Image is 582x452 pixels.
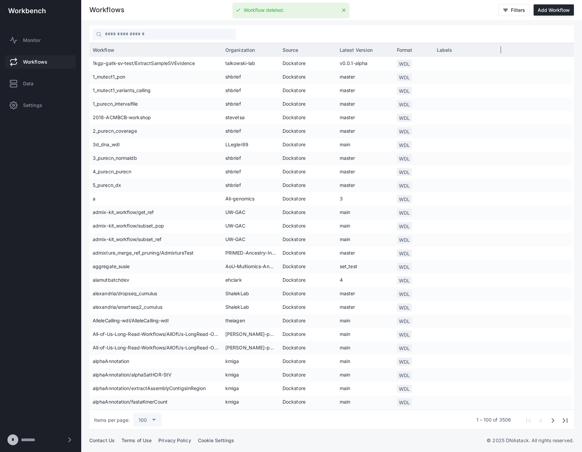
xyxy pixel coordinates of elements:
[340,382,390,395] span: main
[225,314,276,328] span: theiagen
[397,249,412,257] span: WDL
[93,47,114,53] span: Workflow
[93,246,219,260] span: admixture_merge_ref_pruning/AdmixtureTest
[283,233,333,246] span: Dockstore
[225,246,276,260] span: PRIMED-Ancestry-Inference
[397,276,412,284] span: WDL
[225,233,276,246] span: UW-GAC
[283,301,333,314] span: Dockstore
[93,341,219,355] span: All-of-Us-Long-Read-Workflows/AllOfUs-LongRead-ONT-VariantCalling
[93,98,219,111] span: 1_purecn_intervalfile
[93,274,219,287] span: alamutbatchdev
[397,181,412,190] span: WDL
[283,138,333,152] span: Dockstore
[340,328,390,341] span: main
[23,59,47,65] span: Workflows
[225,219,276,233] span: UW-GAC
[225,98,276,111] span: shbrief
[340,395,390,409] span: main
[283,314,333,328] span: Dockstore
[283,246,333,260] span: Dockstore
[340,84,390,98] span: master
[397,73,412,81] span: WDL
[397,195,412,203] span: WDL
[397,209,412,217] span: WDL
[225,138,276,152] span: LLegler89
[225,409,276,423] span: kmiga
[93,206,219,219] span: admix-kit_workflow/get_ref
[23,37,41,44] span: Monitor
[283,395,333,409] span: Dockstore
[93,395,219,409] span: alphaAnnotation/fastaKmerCount
[340,287,390,301] span: master
[340,152,390,165] span: master
[225,152,276,165] span: shbrief
[225,301,276,314] span: ShalekLab
[93,314,219,328] span: AlleleCalling-wdl/AlleleCalling-wdl
[340,125,390,138] span: master
[397,385,412,393] span: WDL
[340,341,390,355] span: main
[283,328,333,341] span: Dockstore
[340,368,390,382] span: main
[225,179,276,192] span: shbrief
[283,287,333,301] span: Dockstore
[93,368,219,382] span: alphaAnnotation/alphaSatHOR-StV
[397,344,412,352] span: WDL
[340,260,390,274] span: set_test
[283,152,333,165] span: Dockstore
[340,98,390,111] span: master
[397,127,412,135] span: WDL
[158,437,191,443] a: Privacy Policy
[283,47,298,53] span: Source
[397,290,412,298] span: WDL
[397,222,412,230] span: WDL
[93,287,219,301] span: alexandria/dropseq_cumulus
[225,57,276,70] span: talkowski-lab
[283,111,333,125] span: Dockstore
[340,47,373,53] span: Latest Version
[340,301,390,314] span: master
[397,100,412,108] span: WDL
[93,152,219,165] span: 3_purecn_normaldb
[340,409,390,423] span: main
[93,84,219,98] span: 1_mutect1_variants_calling
[121,437,152,443] a: Terms of Use
[340,138,390,152] span: main
[397,141,412,149] span: WDL
[93,192,219,206] span: a
[93,179,219,192] span: 5_purecn_dx
[283,219,333,233] span: Dockstore
[225,287,276,301] span: ShalekLab
[283,84,333,98] span: Dockstore
[340,57,390,70] span: v0.0.1-alpha
[94,417,130,424] div: Items per page:
[225,125,276,138] span: shbrief
[225,192,276,206] span: Ali-genomics
[397,303,412,311] span: WDL
[397,60,412,68] span: WDL
[487,437,574,444] p: © 2025 DNAstack. All rights reserved.
[244,7,285,13] span: Workflow deleted.
[283,206,333,219] span: Dockstore
[476,416,511,423] div: 1 – 100 of 3506
[283,341,333,355] span: Dockstore
[93,301,219,314] span: alexandria/smartseq2_cumulus
[546,414,558,426] button: Next page
[340,192,390,206] span: 3
[340,165,390,179] span: master
[283,382,333,395] span: Dockstore
[340,219,390,233] span: main
[225,395,276,409] span: kmiga
[225,260,276,274] span: AoU-Multiomics-Analysis
[283,368,333,382] span: Dockstore
[340,179,390,192] span: master
[93,165,219,179] span: 4_purecn_purecn
[93,111,219,125] span: 2018-ACMBCB-workshop
[93,355,219,368] span: alphaAnnotation
[397,263,412,271] span: WDL
[397,330,412,339] span: WDL
[5,55,76,69] a: Workflows
[89,7,125,14] div: Workflows
[93,219,219,233] span: admix-kit_workflow/subset_pop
